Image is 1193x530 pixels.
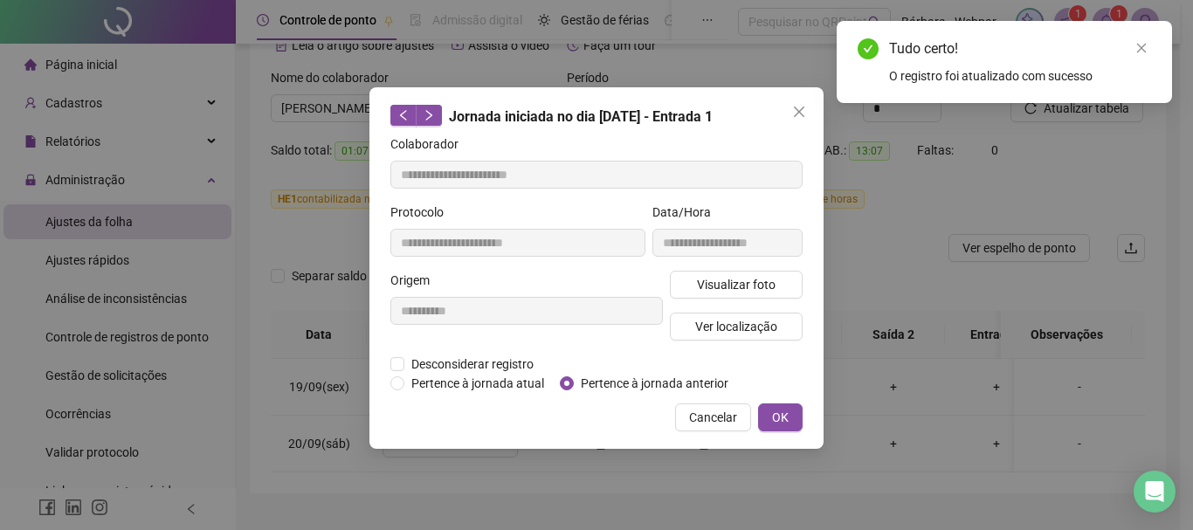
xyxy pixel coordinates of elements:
div: O registro foi atualizado com sucesso [889,66,1151,86]
div: Open Intercom Messenger [1134,471,1176,513]
span: Visualizar foto [697,275,776,294]
span: Desconsiderar registro [404,354,541,374]
a: Close [1132,38,1151,58]
span: Pertence à jornada atual [404,374,551,393]
span: close [792,105,806,119]
button: OK [758,403,803,431]
button: right [416,105,442,126]
span: Cancelar [689,408,737,427]
button: Ver localização [670,313,803,341]
span: Ver localização [695,317,777,336]
button: Visualizar foto [670,271,803,299]
span: Pertence à jornada anterior [574,374,735,393]
span: close [1135,42,1148,54]
button: Cancelar [675,403,751,431]
span: left [397,109,410,121]
span: right [423,109,435,121]
label: Data/Hora [652,203,722,222]
span: OK [772,408,789,427]
label: Origem [390,271,441,290]
div: Tudo certo! [889,38,1151,59]
label: Colaborador [390,134,470,154]
button: left [390,105,417,126]
div: Jornada iniciada no dia [DATE] - Entrada 1 [390,105,803,127]
label: Protocolo [390,203,455,222]
span: check-circle [858,38,879,59]
button: Close [785,98,813,126]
